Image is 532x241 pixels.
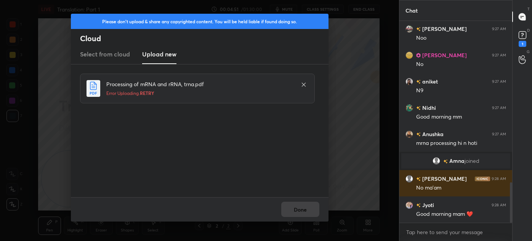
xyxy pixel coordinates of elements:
[433,157,440,165] img: default.png
[492,53,506,58] div: 9:27 AM
[405,175,413,183] img: default.png
[421,175,467,183] h6: [PERSON_NAME]
[399,21,512,223] div: grid
[416,140,506,147] div: mrna processing hi n hoti
[416,34,506,42] div: Noo
[421,51,467,59] h6: [PERSON_NAME]
[492,203,506,207] div: 9:28 AM
[142,50,176,59] h3: Upload new
[421,201,434,209] h6: Jyoti
[416,61,506,68] div: No
[80,34,328,43] h2: Cloud
[416,203,421,207] img: no-rating-badge.077c3623.svg
[421,104,436,112] h6: Nidhi
[492,132,506,137] div: 9:27 AM
[519,41,526,47] div: 1
[416,53,421,58] img: Learner_Badge_pro_50a137713f.svg
[416,80,421,84] img: no-rating-badge.077c3623.svg
[106,80,293,88] h4: Processing of mRNA and rRNA, trna.pdf
[416,113,506,121] div: Good morning mm
[416,106,421,110] img: no-rating-badge.077c3623.svg
[416,177,421,181] img: no-rating-badge.077c3623.svg
[416,210,506,218] div: Good morning mam ❤️
[443,159,448,164] img: no-rating-badge.077c3623.svg
[405,51,413,59] img: 783b1700c52b4f65b00af91cebedacbe.jpg
[421,77,438,85] h6: aniket
[492,106,506,110] div: 9:27 AM
[399,0,424,21] p: Chat
[416,27,421,31] img: no-rating-badge.077c3623.svg
[416,184,506,192] div: No ma'am
[421,25,467,33] h6: [PERSON_NAME]
[492,177,506,181] div: 9:28 AM
[527,27,530,33] p: D
[416,87,506,95] div: N9
[421,130,444,138] h6: Anushka
[71,14,328,29] div: Please don't upload & share any copyrighted content. You will be held liable if found doing so.
[465,158,479,164] span: joined
[405,201,413,209] img: e8ba785e28cc435d9d7c386c960b9786.jpg
[405,78,413,85] img: d927ead1100745ec8176353656eda1f8.jpg
[475,177,490,181] img: iconic-dark.1390631f.png
[492,27,506,31] div: 9:27 AM
[140,90,154,96] span: RETRY
[405,130,413,138] img: c2387b2a4ee44a22b14e0786c91f7114.jpg
[106,90,293,97] h5: Error Uploading.
[492,79,506,84] div: 9:27 AM
[416,132,421,137] img: no-rating-badge.077c3623.svg
[405,104,413,112] img: ae42c60e97db44e9ac8d5cd92d8891d9.jpg
[527,49,530,55] p: G
[449,158,465,164] span: Amna
[405,25,413,33] img: 69739a9b49c8499a90d3fb5d1b1402f7.jpg
[527,6,530,12] p: T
